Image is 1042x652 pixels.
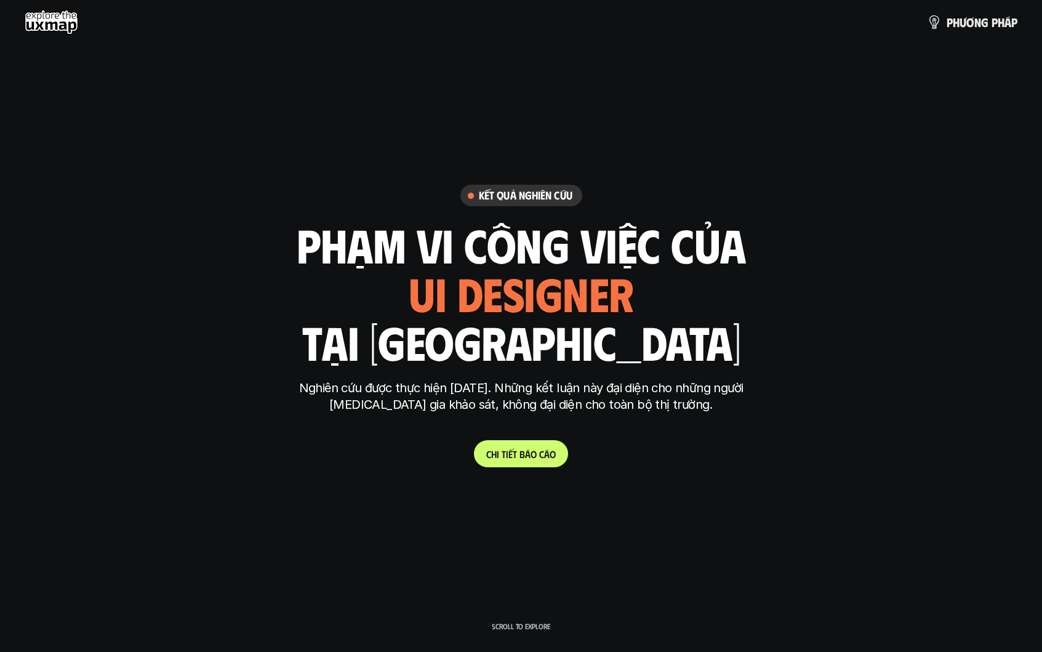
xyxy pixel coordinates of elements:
span: p [992,15,998,29]
span: h [998,15,1004,29]
span: h [953,15,960,29]
h1: phạm vi công việc của [297,219,746,270]
span: p [947,15,953,29]
span: n [974,15,981,29]
p: Scroll to explore [492,622,550,630]
span: h [491,448,497,460]
span: á [544,448,550,460]
span: p [1011,15,1017,29]
a: Chitiếtbáocáo [474,440,568,467]
span: á [1004,15,1011,29]
span: i [497,448,499,460]
span: á [525,448,531,460]
h6: Kết quả nghiên cứu [479,188,572,203]
p: Nghiên cứu được thực hiện [DATE]. Những kết luận này đại diện cho những người [MEDICAL_DATA] gia ... [291,380,752,413]
span: ơ [966,15,974,29]
h1: tại [GEOGRAPHIC_DATA] [302,316,740,368]
span: t [502,448,506,460]
span: t [513,448,517,460]
span: o [550,448,556,460]
span: i [506,448,508,460]
span: g [981,15,988,29]
span: b [519,448,525,460]
a: phươngpháp [927,10,1017,34]
span: ư [960,15,966,29]
span: ế [508,448,513,460]
span: c [539,448,544,460]
span: o [531,448,537,460]
span: C [486,448,491,460]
